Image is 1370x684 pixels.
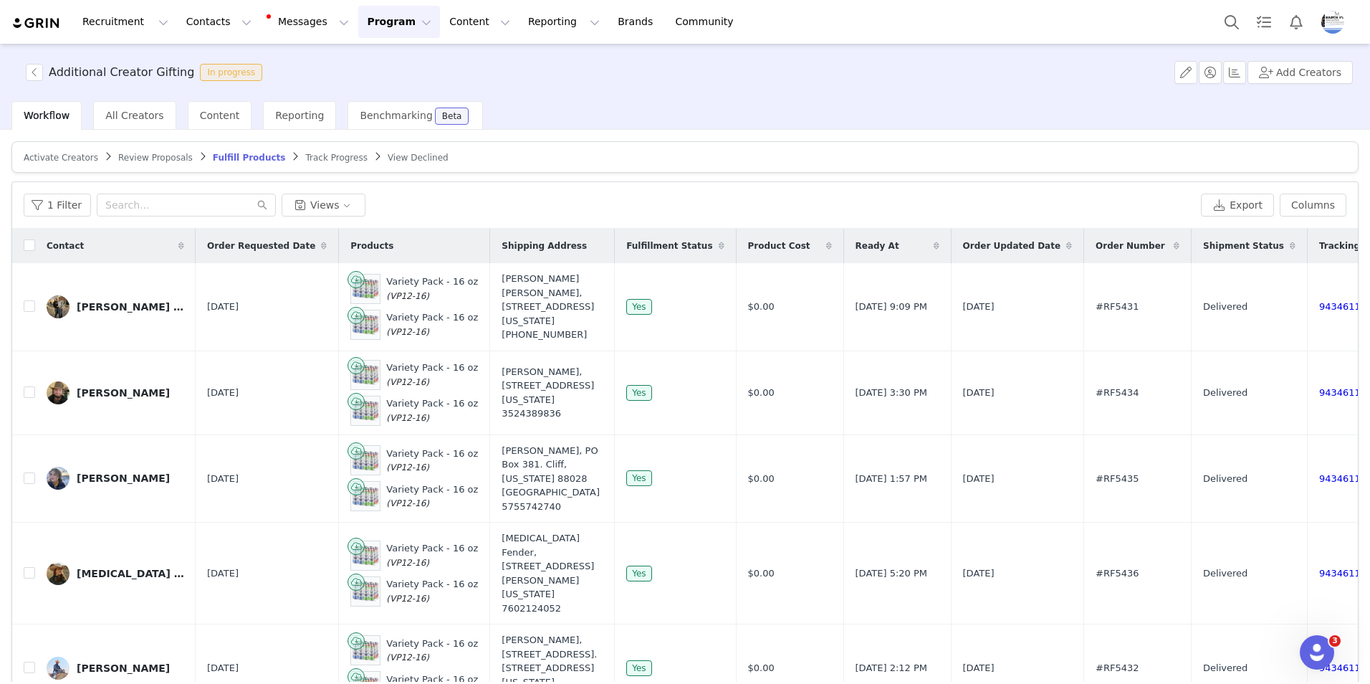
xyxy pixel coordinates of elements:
button: Columns [1280,194,1346,217]
span: (VP12-16) [386,594,429,604]
span: (VP12-16) [386,652,429,662]
span: [DATE] [207,566,239,581]
button: Program [358,6,440,38]
div: [MEDICAL_DATA] Fender, [STREET_ADDRESS][PERSON_NAME][US_STATE] [502,531,603,615]
div: [PHONE_NUMBER] [502,328,603,342]
div: [PERSON_NAME] [PERSON_NAME], [STREET_ADDRESS][US_STATE] [502,272,603,342]
button: Views [282,194,365,217]
button: Recruitment [74,6,177,38]
span: [DATE] 2:12 PM [856,661,927,675]
span: [DATE] [207,300,239,314]
span: Tracking [1319,239,1360,252]
span: Ready At [856,239,899,252]
div: Variety Pack - 16 oz [386,361,478,389]
div: Variety Pack - 16 oz [386,447,478,475]
img: Product Image [351,486,380,507]
a: [PERSON_NAME] [47,381,184,404]
span: [DATE] [207,472,239,486]
img: 90beb1bd-4a5f-497f-8d44-621e9f40edff.jpg [47,562,70,585]
span: $0.00 [748,300,775,314]
span: $0.00 [748,566,775,581]
div: Variety Pack - 16 oz [386,541,478,569]
div: Variety Pack - 16 oz [386,396,478,424]
span: [DATE] [963,472,995,486]
span: #RF5432 [1096,661,1139,675]
button: Notifications [1280,6,1312,38]
div: Variety Pack - 16 oz [386,483,478,510]
span: Yes [626,385,651,401]
span: 3 [1329,635,1341,647]
div: 3524389836 [502,407,603,421]
div: Variety Pack - 16 oz [386,637,478,665]
img: 564e8228-03d7-4de5-ba61-a31312fd9f44.jpg [47,467,70,490]
a: [PERSON_NAME] [47,657,184,680]
button: Reporting [519,6,608,38]
div: Variety Pack - 16 oz [386,310,478,338]
div: [PERSON_NAME] [77,472,170,484]
div: 5755742740 [502,500,603,514]
span: #RF5431 [1096,300,1139,314]
span: Review Proposals [118,153,193,163]
button: Messages [261,6,358,38]
span: #RF5435 [1096,472,1139,486]
a: Community [667,6,749,38]
i: icon: search [257,200,267,210]
iframe: Intercom live chat [1300,635,1334,670]
span: [DATE] 1:57 PM [856,472,927,486]
img: Product Image [351,364,380,385]
span: $0.00 [748,472,775,486]
img: c5be31dd-8251-402b-8f40-bdfe33c267fc--s.jpg [47,381,70,404]
span: [DATE] [963,300,995,314]
div: [PERSON_NAME], PO Box 381. Cliff, [US_STATE] 88028 [GEOGRAPHIC_DATA] [502,444,603,514]
span: Contact [47,239,84,252]
span: Yes [626,566,651,581]
button: Search [1216,6,1247,38]
img: 3ad3c439-0c34-4839-b3e2-2552427c3739.png [1321,11,1344,34]
img: f63b4d21-a2e3-4509-b039-948761bbfdbd.jpg [47,295,70,318]
div: [PERSON_NAME] [77,387,170,399]
img: Product Image [351,545,380,566]
a: [MEDICAL_DATA] Fender [47,562,184,585]
span: Order Number [1096,239,1165,252]
button: Profile [1313,11,1359,34]
span: #RF5434 [1096,386,1139,400]
span: Activate Creators [24,153,98,163]
span: Order Updated Date [963,239,1061,252]
span: Benchmarking [360,110,432,121]
span: View Declined [388,153,449,163]
span: (VP12-16) [386,413,429,423]
span: Workflow [24,110,70,121]
span: Shipping Address [502,239,587,252]
span: (VP12-16) [386,462,429,472]
span: #RF5436 [1096,566,1139,581]
span: [DATE] 5:20 PM [856,566,927,581]
button: Contacts [178,6,260,38]
span: (VP12-16) [386,291,429,301]
span: [DATE] [963,566,995,581]
img: Product Image [351,450,380,471]
a: Tasks [1248,6,1280,38]
span: Reporting [275,110,324,121]
button: 1 Filter [24,194,91,217]
span: (VP12-16) [386,558,429,568]
img: Product Image [351,314,380,335]
div: Variety Pack - 16 oz [386,275,478,303]
span: (VP12-16) [386,377,429,387]
span: Track Progress [305,153,367,163]
img: Product Image [351,400,380,421]
input: Search... [97,194,276,217]
span: [DATE] [963,386,995,400]
img: 84165b34-0767-4f3a-913c-ee713a8c96ac.jpg [47,657,70,680]
div: [PERSON_NAME], [STREET_ADDRESS][US_STATE] [502,365,603,421]
span: Yes [626,660,651,676]
span: $0.00 [748,661,775,675]
img: Product Image [351,640,380,661]
div: Beta [442,112,462,120]
span: Order Requested Date [207,239,315,252]
a: Brands [609,6,666,38]
span: Fulfill Products [213,153,286,163]
div: [MEDICAL_DATA] Fender [77,568,184,579]
button: Add Creators [1247,61,1353,84]
span: Shipment Status [1203,239,1284,252]
span: Content [200,110,240,121]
